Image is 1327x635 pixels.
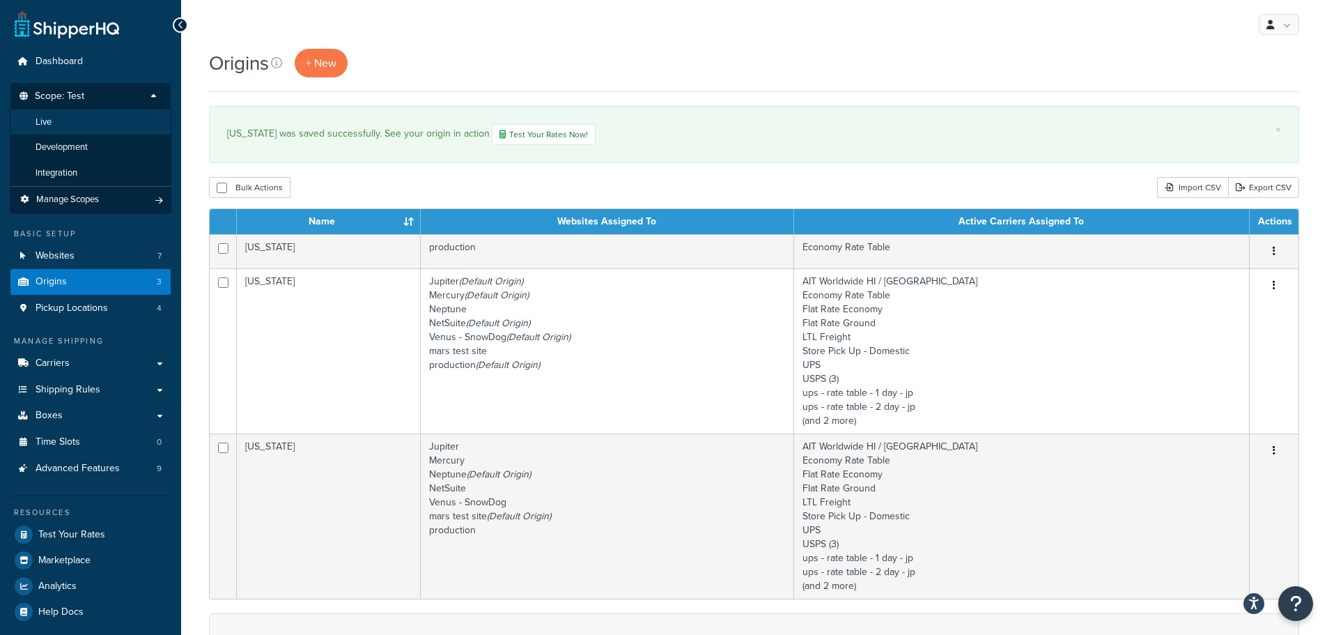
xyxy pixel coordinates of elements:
a: Boxes [10,403,171,429]
a: Carriers [10,351,171,376]
a: Test Your Rates Now! [492,124,596,145]
td: Jupiter Mercury Neptune NetSuite Venus - SnowDog mars test site production [421,268,794,434]
a: ShipperHQ Home [15,10,119,38]
a: Pickup Locations 4 [10,296,171,321]
span: Shipping Rules [36,384,100,396]
span: Help Docs [38,606,84,618]
span: Manage Scopes [36,194,99,206]
span: Test Your Rates [38,529,105,541]
span: 4 [157,303,162,314]
span: Marketplace [38,555,91,567]
button: Bulk Actions [209,177,290,198]
li: Websites [10,243,171,269]
div: Basic Setup [10,228,171,240]
span: 9 [157,463,162,475]
li: Advanced Features [10,456,171,482]
i: (Default Origin) [487,509,551,523]
span: Analytics [38,581,77,592]
a: + New [295,49,348,77]
span: Boxes [36,410,63,422]
span: Websites [36,250,75,262]
td: Jupiter Mercury Neptune NetSuite Venus - SnowDog mars test site production [421,434,794,599]
span: Carriers [36,358,70,369]
a: Analytics [10,574,171,599]
span: Dashboard [36,56,83,68]
h1: Origins [209,49,269,77]
span: Pickup Locations [36,303,108,314]
i: (Default Origin) [506,330,571,344]
li: Pickup Locations [10,296,171,321]
span: Development [36,141,88,153]
i: (Default Origin) [476,358,540,372]
a: Help Docs [10,599,171,625]
a: × [1275,124,1281,135]
span: Live [36,116,52,128]
a: Websites 7 [10,243,171,269]
div: [US_STATE] was saved successfully. See your origin in action [227,124,1281,145]
span: Origins [36,276,67,288]
i: (Default Origin) [466,316,530,330]
td: Economy Rate Table [794,234,1250,268]
td: production [421,234,794,268]
a: Manage Scopes [17,194,164,206]
td: [US_STATE] [237,434,421,599]
div: Manage Shipping [10,335,171,347]
a: Export CSV [1228,177,1299,198]
div: Import CSV [1157,177,1228,198]
span: 3 [157,276,162,288]
span: + New [306,55,336,71]
span: Advanced Features [36,463,120,475]
a: Marketplace [10,548,171,573]
li: Live [10,109,171,135]
i: (Default Origin) [467,467,531,482]
a: Dashboard [10,49,171,75]
td: [US_STATE] [237,234,421,268]
a: Test Your Rates [10,522,171,547]
a: Advanced Features 9 [10,456,171,482]
th: Actions [1250,209,1298,234]
a: Time Slots 0 [10,429,171,455]
button: Open Resource Center [1278,586,1313,621]
div: Resources [10,507,171,519]
td: AIT Worldwide HI / [GEOGRAPHIC_DATA] Economy Rate Table Flat Rate Economy Flat Rate Ground LTL Fr... [794,268,1250,434]
li: Integration [10,160,171,186]
i: (Default Origin) [465,288,529,303]
td: AIT Worldwide HI / [GEOGRAPHIC_DATA] Economy Rate Table Flat Rate Economy Flat Rate Ground LTL Fr... [794,434,1250,599]
a: Origins 3 [10,269,171,295]
span: Time Slots [36,436,80,448]
th: Active Carriers Assigned To [794,209,1250,234]
span: 0 [157,436,162,448]
li: Development [10,135,171,160]
td: [US_STATE] [237,268,421,434]
span: Integration [36,167,77,179]
span: Scope: Test [35,91,84,102]
a: Shipping Rules [10,377,171,403]
i: (Default Origin) [459,274,523,289]
li: Time Slots [10,429,171,455]
span: 7 [157,250,162,262]
li: Origins [10,269,171,295]
th: Websites Assigned To [421,209,794,234]
th: Name : activate to sort column ascending [237,209,421,234]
